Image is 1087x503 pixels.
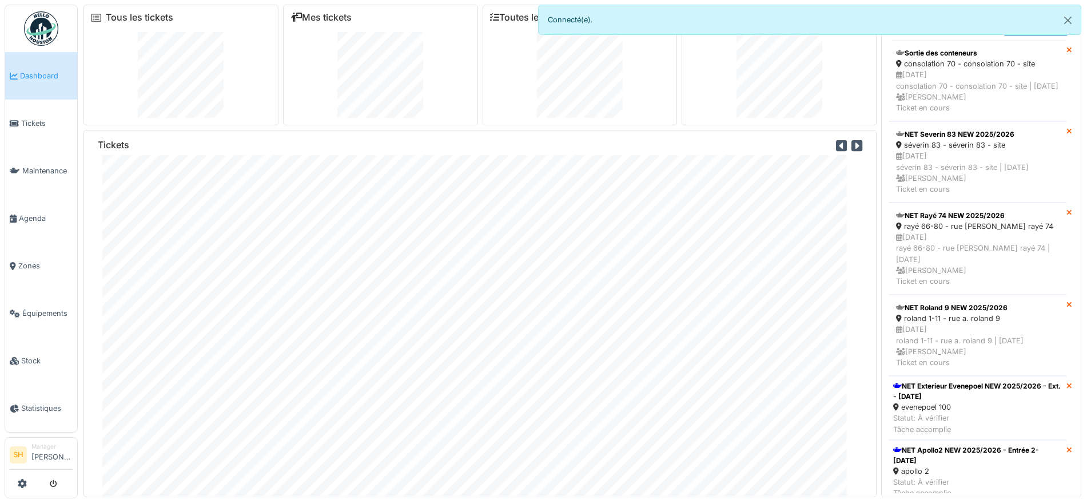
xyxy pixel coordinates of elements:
[490,12,575,23] a: Toutes les tâches
[896,58,1059,69] div: consolation 70 - consolation 70 - site
[5,52,77,100] a: Dashboard
[889,121,1066,203] a: NET Severin 83 NEW 2025/2026 séverin 83 - séverin 83 - site [DATE]séverin 83 - séverin 83 - site ...
[5,100,77,147] a: Tickets
[893,445,1062,466] div: NET Apollo2 NEW 2025/2026 - Entrée 2- [DATE]
[538,5,1082,35] div: Connecté(e).
[896,69,1059,113] div: [DATE] consolation 70 - consolation 70 - site | [DATE] [PERSON_NAME] Ticket en cours
[893,381,1062,402] div: NET Exterieur Evenepoel NEW 2025/2026 - Ext. - [DATE]
[5,242,77,290] a: Zones
[31,442,73,467] li: [PERSON_NAME]
[98,140,129,150] h6: Tickets
[18,260,73,271] span: Zones
[21,355,73,366] span: Stock
[290,12,352,23] a: Mes tickets
[896,211,1059,221] div: NET Rayé 74 NEW 2025/2026
[896,232,1059,287] div: [DATE] rayé 66-80 - rue [PERSON_NAME] rayé 74 | [DATE] [PERSON_NAME] Ticket en cours
[24,11,58,46] img: Badge_color-CXgf-gQk.svg
[896,303,1059,313] div: NET Roland 9 NEW 2025/2026
[1055,5,1081,35] button: Close
[19,213,73,224] span: Agenda
[889,40,1066,121] a: Sortie des conteneurs consolation 70 - consolation 70 - site [DATE]consolation 70 - consolation 7...
[10,446,27,464] li: SH
[896,150,1059,195] div: [DATE] séverin 83 - séverin 83 - site | [DATE] [PERSON_NAME] Ticket en cours
[5,385,77,432] a: Statistiques
[896,324,1059,368] div: [DATE] roland 1-11 - rue a. roland 9 | [DATE] [PERSON_NAME] Ticket en cours
[896,129,1059,140] div: NET Severin 83 NEW 2025/2026
[21,403,73,414] span: Statistiques
[896,313,1059,324] div: roland 1-11 - rue a. roland 9
[896,221,1059,232] div: rayé 66-80 - rue [PERSON_NAME] rayé 74
[889,376,1066,440] a: NET Exterieur Evenepoel NEW 2025/2026 - Ext. - [DATE] evenepoel 100 Statut: À vérifierTâche accom...
[893,413,1062,434] div: Statut: À vérifier Tâche accomplie
[896,140,1059,150] div: séverin 83 - séverin 83 - site
[31,442,73,451] div: Manager
[893,477,1062,498] div: Statut: À vérifier Tâche accomplie
[10,442,73,470] a: SH Manager[PERSON_NAME]
[896,48,1059,58] div: Sortie des conteneurs
[889,295,1066,376] a: NET Roland 9 NEW 2025/2026 roland 1-11 - rue a. roland 9 [DATE]roland 1-11 - rue a. roland 9 | [D...
[106,12,173,23] a: Tous les tickets
[22,165,73,176] span: Maintenance
[22,308,73,319] span: Équipements
[21,118,73,129] span: Tickets
[5,147,77,195] a: Maintenance
[893,402,1062,413] div: evenepoel 100
[5,195,77,242] a: Agenda
[889,203,1066,295] a: NET Rayé 74 NEW 2025/2026 rayé 66-80 - rue [PERSON_NAME] rayé 74 [DATE]rayé 66-80 - rue [PERSON_N...
[20,70,73,81] span: Dashboard
[893,466,1062,477] div: apollo 2
[5,337,77,385] a: Stock
[5,290,77,337] a: Équipements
